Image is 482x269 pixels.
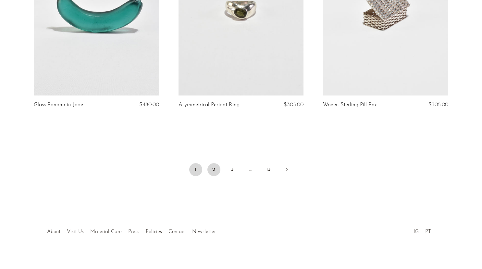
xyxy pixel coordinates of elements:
[67,229,84,234] a: Visit Us
[262,163,275,176] a: 13
[168,229,186,234] a: Contact
[139,102,159,107] span: $480.00
[425,229,431,234] a: PT
[323,102,377,108] a: Woven Sterling Pill Box
[34,102,83,108] a: Glass Banana in Jade
[189,163,202,176] span: 1
[44,224,219,236] ul: Quick links
[284,102,303,107] span: $305.00
[226,163,239,176] a: 3
[47,229,60,234] a: About
[244,163,257,176] span: …
[128,229,139,234] a: Press
[90,229,122,234] a: Material Care
[146,229,162,234] a: Policies
[414,229,419,234] a: IG
[410,224,434,236] ul: Social Medias
[207,163,220,176] a: 2
[428,102,448,107] span: $305.00
[179,102,240,108] a: Asymmetrical Peridot Ring
[280,163,293,177] a: Next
